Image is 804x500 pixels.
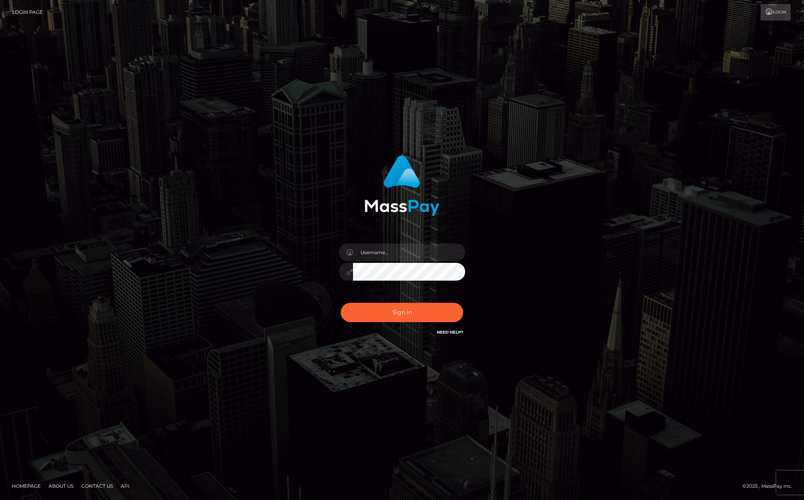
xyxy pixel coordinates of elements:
a: Login Page [12,4,43,21]
a: API [118,480,133,492]
img: MassPay Login [364,155,440,216]
input: Username... [353,243,465,261]
a: About Us [45,480,77,492]
a: Login [761,4,791,21]
a: Contact Us [78,480,116,492]
a: Need Help? [437,330,463,335]
a: Homepage [9,480,44,492]
button: Sign in [341,303,463,322]
div: © 2025 , MassPay Inc. [742,482,798,491]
